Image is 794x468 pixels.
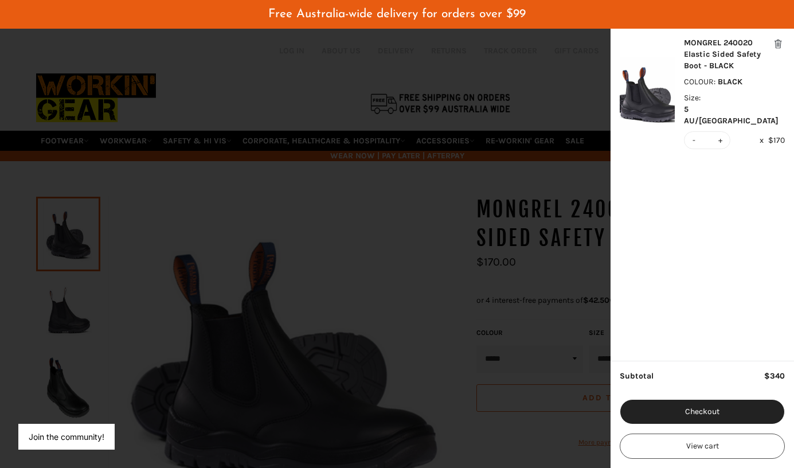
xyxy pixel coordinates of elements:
[716,132,724,149] button: +
[698,132,716,149] input: Item quantity
[684,76,715,88] span: COLOUR :
[620,434,785,459] button: View cart
[771,37,785,51] button: Remove This Item
[268,8,526,20] span: Free Australia-wide delivery for orders over $99
[620,399,785,424] button: Checkout
[620,370,654,382] span: Subtotal
[684,37,785,72] div: MONGREL 240020 Elastic Sided Safety Boot - BLACK
[620,57,675,130] img: MONGREL 240020 Elastic Sided Safety Boot - BLACK
[760,135,764,145] span: x
[768,135,785,145] span: $170
[764,371,785,381] span: $340
[29,432,104,442] button: Join the community!
[690,132,698,149] button: -
[718,76,742,88] span: BLACK
[684,92,701,104] span: Size :
[684,104,785,127] span: 5 AU/[GEOGRAPHIC_DATA]
[684,37,785,76] a: MONGREL 240020 Elastic Sided Safety Boot - BLACK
